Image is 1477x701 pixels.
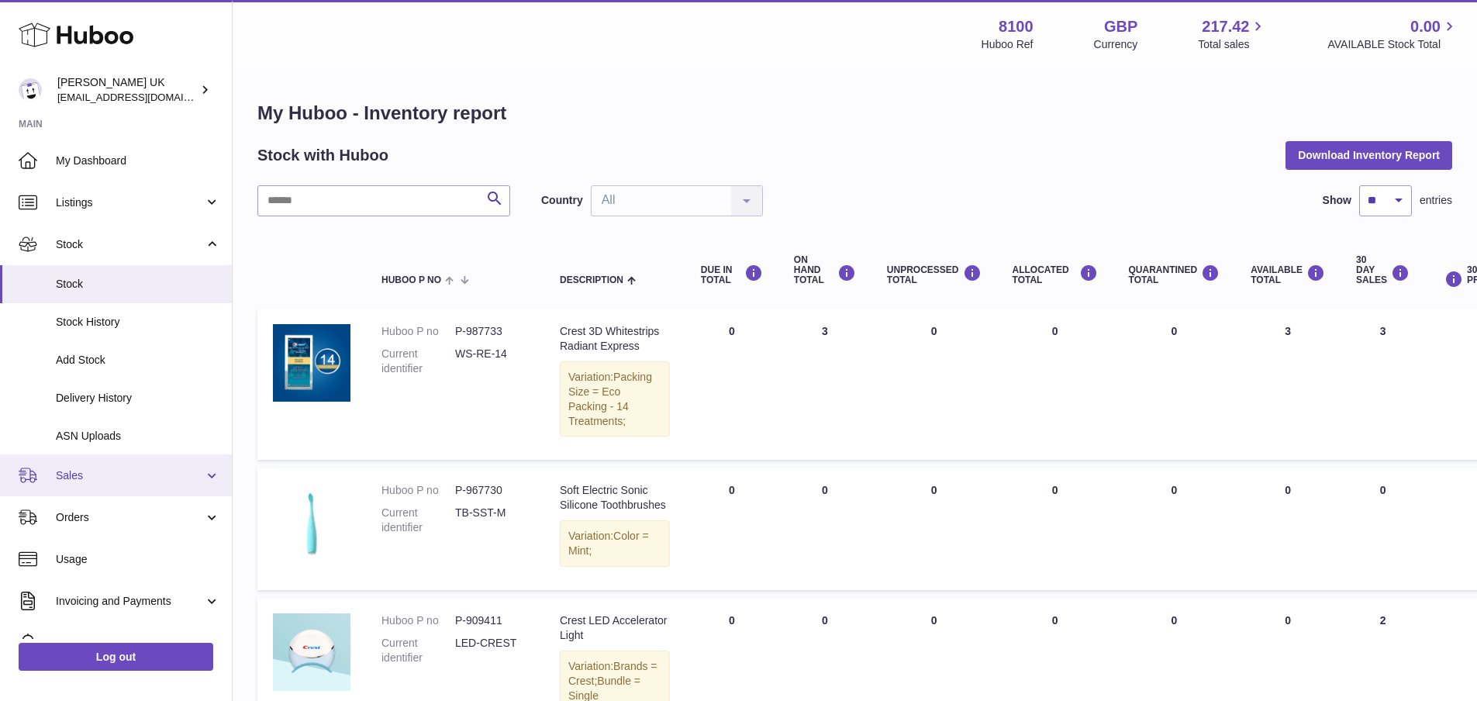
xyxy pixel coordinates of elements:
[56,237,204,252] span: Stock
[1094,37,1138,52] div: Currency
[381,275,441,285] span: Huboo P no
[1129,264,1220,285] div: QUARANTINED Total
[56,429,220,444] span: ASN Uploads
[560,520,670,567] div: Variation:
[685,468,778,590] td: 0
[56,315,220,330] span: Stock History
[1251,264,1325,285] div: AVAILABLE Total
[1202,16,1249,37] span: 217.42
[1235,309,1341,460] td: 3
[455,483,529,498] dd: P-967730
[381,347,455,376] dt: Current identifier
[381,324,455,339] dt: Huboo P no
[1171,614,1177,627] span: 0
[1341,309,1425,460] td: 3
[560,361,670,437] div: Variation:
[273,483,350,561] img: product image
[273,613,350,691] img: product image
[997,309,1113,460] td: 0
[56,353,220,368] span: Add Stock
[701,264,763,285] div: DUE IN TOTAL
[778,309,871,460] td: 3
[1420,193,1452,208] span: entries
[19,643,213,671] a: Log out
[57,91,228,103] span: [EMAIL_ADDRESS][DOMAIN_NAME]
[455,347,529,376] dd: WS-RE-14
[381,636,455,665] dt: Current identifier
[541,193,583,208] label: Country
[381,506,455,535] dt: Current identifier
[455,636,529,665] dd: LED-CREST
[257,101,1452,126] h1: My Huboo - Inventory report
[1327,37,1458,52] span: AVAILABLE Stock Total
[778,468,871,590] td: 0
[1356,255,1410,286] div: 30 DAY SALES
[1171,325,1177,337] span: 0
[1198,16,1267,52] a: 217.42 Total sales
[56,594,204,609] span: Invoicing and Payments
[1327,16,1458,52] a: 0.00 AVAILABLE Stock Total
[1104,16,1137,37] strong: GBP
[56,195,204,210] span: Listings
[57,75,197,105] div: [PERSON_NAME] UK
[997,468,1113,590] td: 0
[560,324,670,354] div: Crest 3D Whitestrips Radiant Express
[1341,468,1425,590] td: 0
[455,613,529,628] dd: P-909411
[560,483,670,513] div: Soft Electric Sonic Silicone Toothbrushes
[794,255,856,286] div: ON HAND Total
[568,660,657,687] span: Brands = Crest;
[273,324,350,402] img: product image
[685,309,778,460] td: 0
[560,613,670,643] div: Crest LED Accelerator Light
[56,154,220,168] span: My Dashboard
[56,636,220,651] span: Cases
[871,309,997,460] td: 0
[1285,141,1452,169] button: Download Inventory Report
[1410,16,1441,37] span: 0.00
[560,275,623,285] span: Description
[56,391,220,406] span: Delivery History
[56,468,204,483] span: Sales
[1013,264,1098,285] div: ALLOCATED Total
[56,277,220,292] span: Stock
[1198,37,1267,52] span: Total sales
[887,264,982,285] div: UNPROCESSED Total
[982,37,1034,52] div: Huboo Ref
[871,468,997,590] td: 0
[381,483,455,498] dt: Huboo P no
[455,506,529,535] dd: TB-SST-M
[56,510,204,525] span: Orders
[1171,484,1177,496] span: 0
[257,145,388,166] h2: Stock with Huboo
[568,371,652,427] span: Packing Size = Eco Packing - 14 Treatments;
[1235,468,1341,590] td: 0
[19,78,42,102] img: emotion88hk@gmail.com
[381,613,455,628] dt: Huboo P no
[56,552,220,567] span: Usage
[455,324,529,339] dd: P-987733
[999,16,1034,37] strong: 8100
[1323,193,1351,208] label: Show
